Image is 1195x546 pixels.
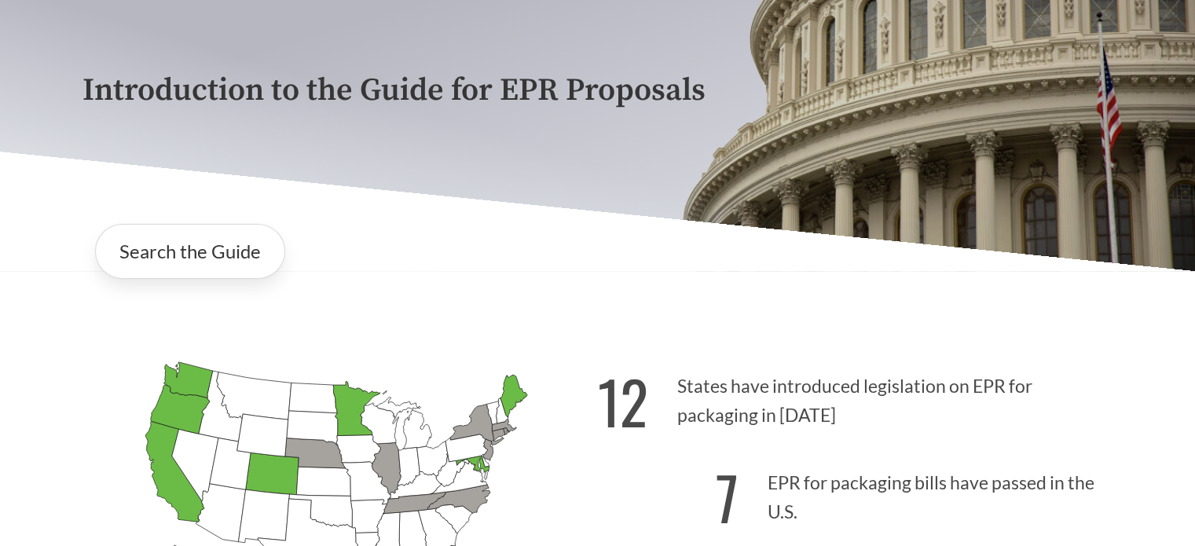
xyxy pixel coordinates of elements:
[716,453,739,541] strong: 7
[95,224,285,279] a: Search the Guide
[598,445,1113,541] p: EPR for packaging bills have passed in the U.S.
[82,73,1113,108] p: Introduction to the Guide for EPR Proposals
[598,348,1113,445] p: States have introduced legislation on EPR for packaging in [DATE]
[598,357,648,445] strong: 12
